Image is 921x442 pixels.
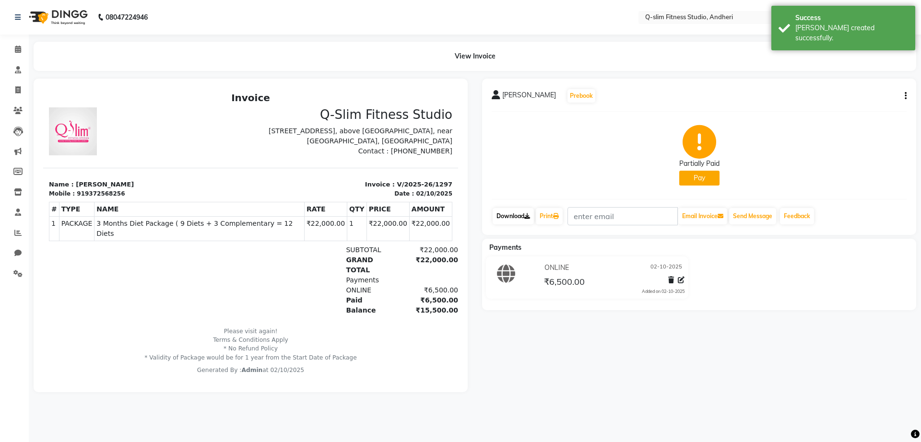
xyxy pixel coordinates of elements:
[489,243,521,252] span: Payments
[536,208,563,224] a: Print
[34,42,916,71] div: View Invoice
[356,157,415,167] div: ₹22,000.00
[729,208,776,224] button: Send Message
[678,208,727,224] button: Email Invoice
[51,114,261,128] th: NAME
[53,130,259,151] span: 3 Months Diet Package ( 9 Diets + 3 Complementary = 12 Diets
[106,4,148,31] b: 08047224946
[351,101,371,110] div: Date :
[502,90,556,104] span: [PERSON_NAME]
[795,23,908,43] div: Bill created successfully.
[304,128,324,152] td: 1
[261,114,304,128] th: RATE
[198,279,219,285] span: Admin
[356,207,415,217] div: ₹6,500.00
[679,171,720,186] button: Pay
[303,198,328,206] span: ONLINE
[213,58,410,68] p: Contact : [PHONE_NUMBER]
[24,4,90,31] img: logo
[366,114,409,128] th: AMOUNT
[650,263,682,273] span: 02-10-2025
[6,239,409,274] p: Please visit again! Terms & Conditions Apply * No Refund Policy * Validity of Package would be fo...
[323,114,366,128] th: PRICE
[356,217,415,227] div: ₹15,500.00
[544,263,569,273] span: ONLINE
[642,288,685,295] div: Added on 02-10-2025
[356,197,415,207] div: ₹6,500.00
[493,208,534,224] a: Download
[544,276,585,290] span: ₹6,500.00
[16,114,51,128] th: TYPE
[6,4,409,15] h2: Invoice
[297,217,356,227] div: Balance
[6,92,202,101] p: Name : [PERSON_NAME]
[6,128,16,152] td: 1
[567,207,678,225] input: enter email
[34,101,82,110] div: 919372568256
[356,167,415,187] div: ₹22,000.00
[6,114,16,128] th: #
[16,128,51,152] td: PACKAGE
[297,187,356,197] div: Payments
[297,157,356,167] div: SUBTOTAL
[297,207,356,217] div: Paid
[213,38,410,58] p: [STREET_ADDRESS], above [GEOGRAPHIC_DATA], near [GEOGRAPHIC_DATA], [GEOGRAPHIC_DATA]
[795,13,908,23] div: Success
[213,92,410,101] p: Invoice : V/2025-26/1297
[297,167,356,187] div: GRAND TOTAL
[304,114,324,128] th: QTY
[373,101,409,110] div: 02/10/2025
[323,128,366,152] td: ₹22,000.00
[213,19,410,34] h3: Q-Slim Fitness Studio
[679,159,720,169] div: Partially Paid
[567,89,595,103] button: Prebook
[6,101,32,110] div: Mobile :
[780,208,814,224] a: Feedback
[366,128,409,152] td: ₹22,000.00
[6,278,409,286] div: Generated By : at 02/10/2025
[261,128,304,152] td: ₹22,000.00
